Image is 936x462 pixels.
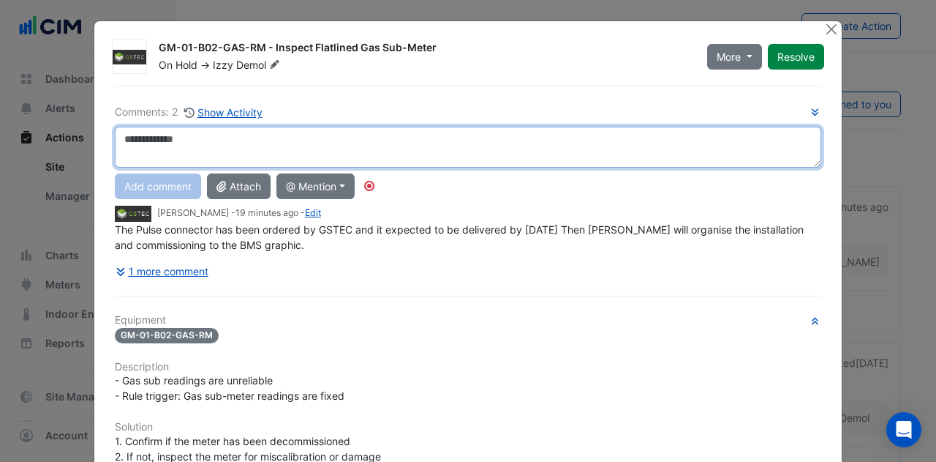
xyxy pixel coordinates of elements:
button: @ Mention [276,174,355,199]
button: Show Activity [184,104,263,121]
button: Attach [207,174,271,199]
span: On Hold [159,59,197,71]
span: Izzy [213,59,233,71]
h6: Equipment [115,314,821,327]
div: Open Intercom Messenger [886,412,921,447]
span: - Gas sub readings are unreliable - Rule trigger: Gas sub-meter readings are fixed [115,374,344,402]
button: 1 more comment [115,258,209,284]
span: 2025-09-17 10:47:35 [235,207,298,218]
div: Comments: 2 [115,104,263,121]
h6: Description [115,361,821,373]
div: Tooltip anchor [363,179,376,193]
span: More [717,49,741,64]
button: Close [823,21,839,37]
button: More [707,44,762,70]
span: The Pulse connector has been ordered by GSTEC and it expected to be delivered by [DATE] Then [PER... [115,223,807,251]
span: -> [200,59,210,71]
span: GM-01-B02-GAS-RM [115,328,219,343]
span: Demol [236,58,283,72]
img: GSTEC [115,206,151,222]
a: Edit [305,207,321,218]
div: GM-01-B02-GAS-RM - Inspect Flatlined Gas Sub-Meter [159,40,690,58]
button: Resolve [768,44,824,70]
small: [PERSON_NAME] - - [157,206,321,220]
img: GSTEC [113,50,146,64]
h6: Solution [115,421,821,433]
